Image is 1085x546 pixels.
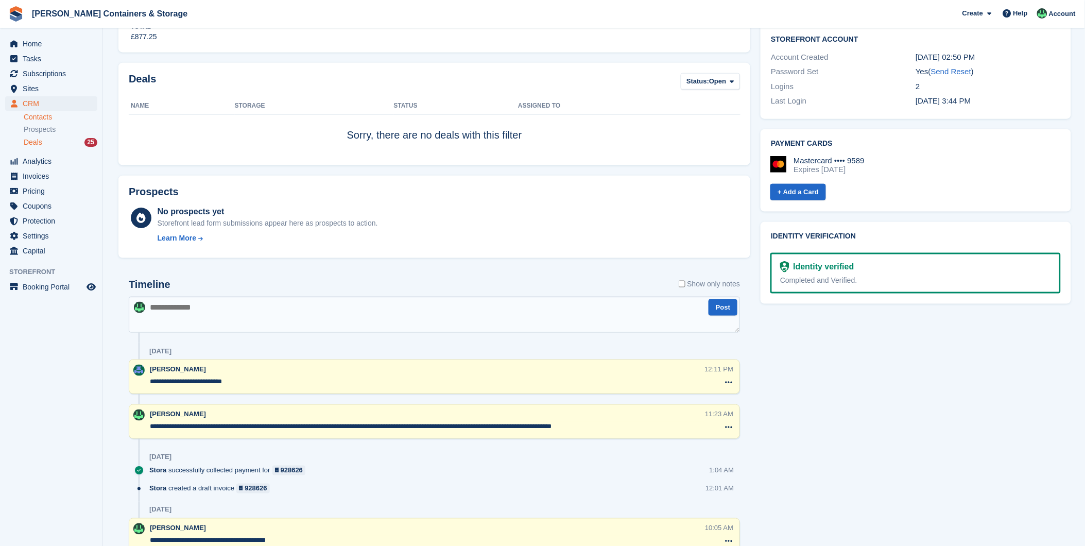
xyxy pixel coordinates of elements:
img: stora-icon-8386f47178a22dfd0bd8f6a31ec36ba5ce8667c1dd55bd0f319d3a0aa187defe.svg [8,6,24,22]
div: [DATE] 02:50 PM [916,52,1060,63]
h2: Identity verification [771,232,1060,241]
span: ( ) [928,67,974,76]
th: Storage [235,98,394,114]
div: Learn More [158,233,196,244]
div: 1:04 AM [710,466,734,475]
span: Sorry, there are no deals with this filter [347,129,522,141]
span: Subscriptions [23,66,84,81]
img: Arjun Preetham [133,523,145,535]
a: Preview store [85,281,97,293]
h2: Storefront Account [771,33,1060,44]
span: Capital [23,244,84,258]
div: Identity verified [789,261,854,273]
a: menu [5,37,97,51]
th: Assigned to [518,98,740,114]
div: Last Login [771,95,916,107]
span: Pricing [23,184,84,198]
span: Status: [686,76,709,87]
div: Yes [916,66,1060,78]
button: Post [709,299,737,316]
span: [PERSON_NAME] [150,524,206,532]
img: Arjun Preetham [1037,8,1047,19]
span: CRM [23,96,84,111]
a: + Add a Card [770,184,826,201]
img: Ricky Sanmarco [133,365,145,376]
h2: Timeline [129,279,170,291]
a: menu [5,169,97,183]
span: Create [962,8,983,19]
img: Arjun Preetham [133,409,145,421]
span: Protection [23,214,84,228]
time: 2025-06-09 14:44:29 UTC [916,96,971,105]
a: 928626 [272,466,306,475]
a: menu [5,52,97,66]
div: Logins [771,81,916,93]
img: Arjun Preetham [134,302,145,313]
a: Contacts [24,112,97,122]
label: Show only notes [679,279,740,289]
div: [DATE] [149,347,171,355]
span: [PERSON_NAME] [150,411,206,418]
a: 928626 [236,484,270,493]
a: menu [5,214,97,228]
div: Completed and Verified. [780,275,1050,286]
div: successfully collected payment for [149,466,311,475]
span: Invoices [23,169,84,183]
a: [PERSON_NAME] Containers & Storage [28,5,192,22]
span: [PERSON_NAME] [150,366,206,373]
div: 928626 [281,466,303,475]
span: Home [23,37,84,51]
a: menu [5,280,97,294]
div: 928626 [245,484,267,493]
th: Name [129,98,235,114]
a: menu [5,199,97,213]
th: Status [394,98,519,114]
div: 10:05 AM [705,523,733,533]
div: £877.25 [131,31,157,42]
div: 25 [84,138,97,147]
div: Mastercard •••• 9589 [794,156,865,165]
span: Deals [24,138,42,147]
img: Mastercard Logo [770,156,787,173]
a: menu [5,96,97,111]
a: menu [5,81,97,96]
span: Prospects [24,125,56,134]
a: Prospects [24,124,97,135]
a: Send Reset [931,67,971,76]
button: Status: Open [681,73,740,90]
h2: Prospects [129,186,179,198]
span: Stora [149,484,166,493]
input: Show only notes [679,279,685,289]
div: Password Set [771,66,916,78]
div: [DATE] [149,506,171,514]
h2: Deals [129,73,156,92]
span: Tasks [23,52,84,66]
span: Account [1049,9,1076,19]
a: Learn More [158,233,378,244]
div: 12:11 PM [705,365,734,374]
span: Coupons [23,199,84,213]
span: Help [1013,8,1028,19]
img: Identity Verification Ready [780,261,789,272]
div: created a draft invoice [149,484,275,493]
div: No prospects yet [158,206,378,218]
a: menu [5,184,97,198]
div: Storefront lead form submissions appear here as prospects to action. [158,218,378,229]
div: Expires [DATE] [794,165,865,174]
h2: Payment cards [771,140,1060,148]
span: Stora [149,466,166,475]
div: [DATE] [149,453,171,462]
div: 11:23 AM [705,409,733,419]
a: menu [5,244,97,258]
div: 2 [916,81,1060,93]
div: 12:01 AM [705,484,734,493]
a: Deals 25 [24,137,97,148]
span: Sites [23,81,84,96]
span: Analytics [23,154,84,168]
span: Booking Portal [23,280,84,294]
span: Storefront [9,267,102,277]
span: Settings [23,229,84,243]
div: Account Created [771,52,916,63]
a: menu [5,154,97,168]
a: menu [5,66,97,81]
